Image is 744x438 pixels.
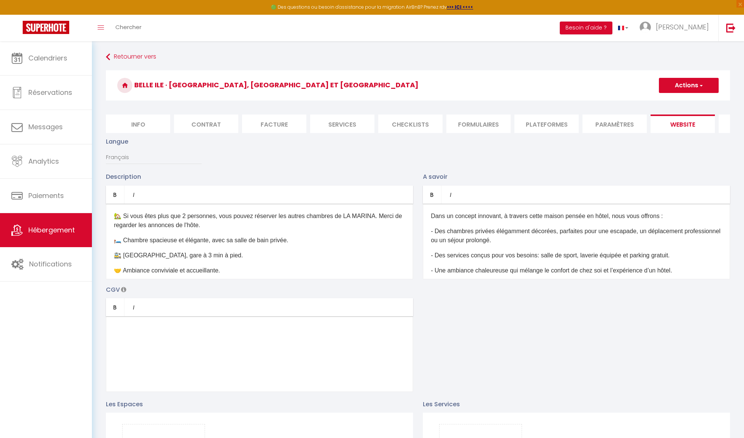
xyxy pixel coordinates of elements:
p: CGV [106,285,413,294]
a: Italic [441,186,460,204]
p: 🚉 [GEOGRAPHIC_DATA], gare à 3 min à pied. [114,251,405,260]
p: A savoir [423,172,730,181]
span: [PERSON_NAME] [656,22,709,32]
span: Chercher [115,23,141,31]
span: Paiements [28,191,64,200]
li: Formulaires [446,115,511,133]
a: Bold [423,186,441,204]
h3: BELLE ILE · [GEOGRAPHIC_DATA], [GEOGRAPHIC_DATA] et [GEOGRAPHIC_DATA] [106,70,730,101]
p: ​🏡 Si vous êtes plus que 2 personnes, vous pouvez réserver les autres chambres de LA MARINA. Merc... [114,212,405,230]
li: Contrat [174,115,238,133]
span: Analytics [28,156,59,166]
span: Messages [28,122,63,132]
li: Services [310,115,374,133]
a: Bold [106,186,124,204]
li: Facture [242,115,306,133]
li: Paramètres [582,115,647,133]
button: Besoin d'aide ? [560,22,612,34]
img: ... [640,22,651,33]
a: Italic [124,298,143,316]
a: >>> ICI <<<< [447,4,473,10]
span: Calendriers [28,53,67,63]
p: - Des chambres privées élégamment décorées, parfaites pour une escapade, un déplacement professio... [431,227,722,245]
p: 🛏️ Chambre spacieuse et élégante, avec sa salle de bain privée. [114,236,405,245]
li: website [651,115,715,133]
p: Dans un concept innovant, à travers cette maison pensée en hôtel, nous vous offrons : [431,212,722,221]
p: Les Espaces [106,399,413,409]
p: Les Services [423,399,730,409]
p: 🤝 Ambiance conviviale et accueillante. [114,266,405,275]
img: logout [726,23,736,33]
button: Actions [659,78,719,93]
a: ... [PERSON_NAME] [634,15,718,41]
li: Checklists [378,115,443,133]
li: Info [106,115,170,133]
li: Plateformes [514,115,579,133]
a: Retourner vers [106,50,730,64]
span: Hébergement [28,225,75,235]
span: Notifications [29,259,72,269]
a: Italic [124,186,143,204]
p: Description [106,172,413,181]
p: - Des services conçus pour vos besoins: salle de sport, laverie équipée et parking gratuit. [431,251,722,260]
a: Bold [106,298,124,316]
a: Chercher [110,15,147,41]
label: Langue [106,137,128,146]
span: Réservations [28,88,72,97]
p: - Une ambiance chaleureuse qui mélange le confort de chez soi et l’expérience d’un hôtel. [431,266,722,275]
img: Super Booking [23,21,69,34]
